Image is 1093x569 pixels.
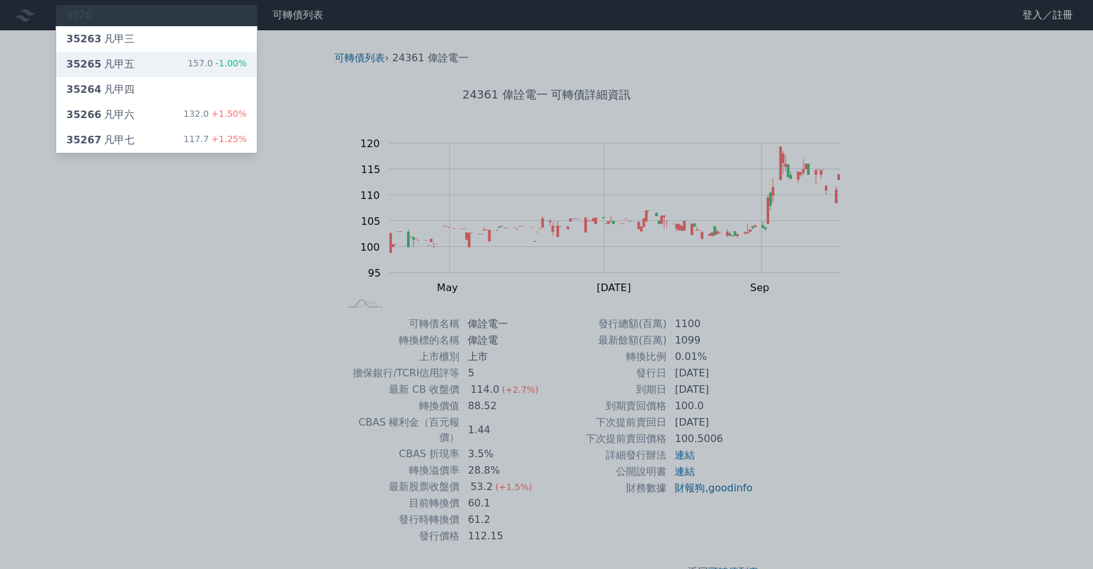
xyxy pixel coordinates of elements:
span: +1.25% [209,134,247,144]
div: 凡甲五 [66,57,134,72]
span: 35263 [66,33,102,45]
div: 凡甲六 [66,107,134,123]
div: 117.7 [184,133,247,148]
span: 35264 [66,83,102,95]
a: 35263凡甲三 [56,27,257,52]
a: 35267凡甲七 117.7+1.25% [56,128,257,153]
span: -1.00% [213,58,247,68]
span: +1.50% [209,109,247,119]
div: 凡甲三 [66,32,134,47]
div: 157.0 [187,57,247,72]
a: 35264凡甲四 [56,77,257,102]
div: 凡甲七 [66,133,134,148]
a: 35266凡甲六 132.0+1.50% [56,102,257,128]
span: 35266 [66,109,102,121]
div: 凡甲四 [66,82,134,97]
span: 35265 [66,58,102,70]
a: 35265凡甲五 157.0-1.00% [56,52,257,77]
span: 35267 [66,134,102,146]
div: 132.0 [184,107,247,123]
